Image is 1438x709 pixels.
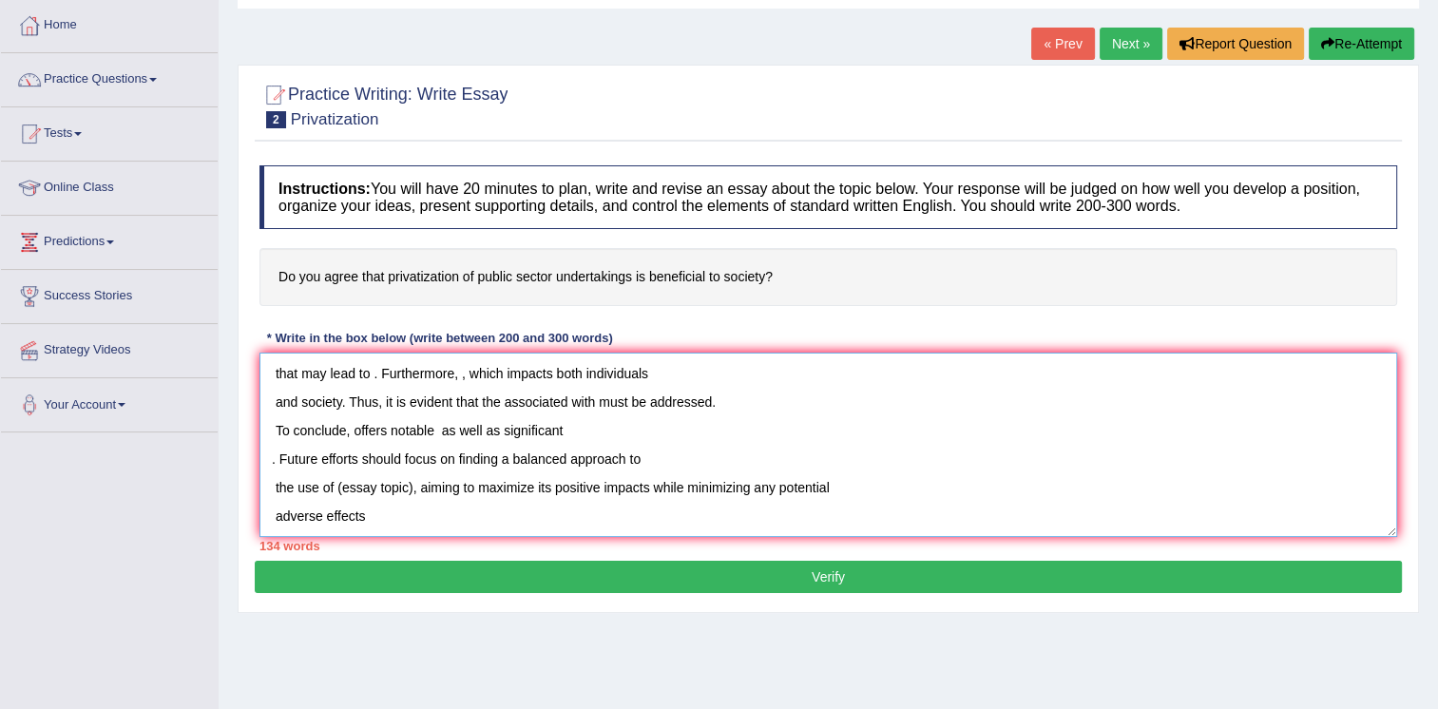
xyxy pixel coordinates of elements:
button: Report Question [1167,28,1304,60]
small: Privatization [291,110,379,128]
a: Tests [1,107,218,155]
div: 134 words [259,537,1397,555]
button: Re-Attempt [1309,28,1414,60]
a: Strategy Videos [1,324,218,372]
h4: You will have 20 minutes to plan, write and revise an essay about the topic below. Your response ... [259,165,1397,229]
span: 2 [266,111,286,128]
a: Next » [1100,28,1162,60]
b: Instructions: [278,181,371,197]
a: Predictions [1,216,218,263]
button: Verify [255,561,1402,593]
a: « Prev [1031,28,1094,60]
a: Practice Questions [1,53,218,101]
a: Your Account [1,378,218,426]
div: * Write in the box below (write between 200 and 300 words) [259,330,620,348]
a: Online Class [1,162,218,209]
a: Success Stories [1,270,218,317]
h4: Do you agree that privatization of public sector undertakings is beneficial to society? [259,248,1397,306]
h2: Practice Writing: Write Essay [259,81,508,128]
